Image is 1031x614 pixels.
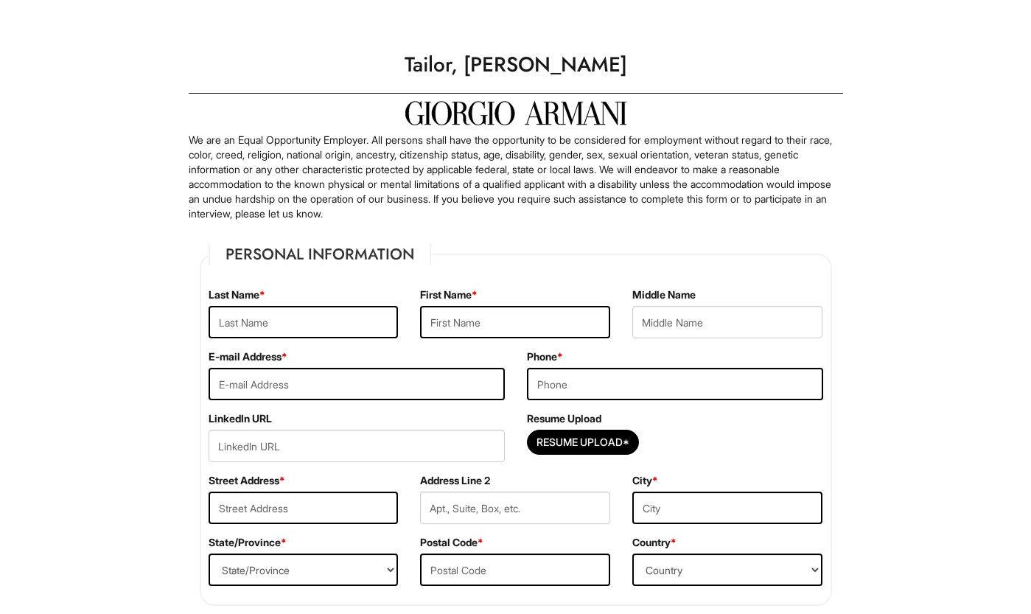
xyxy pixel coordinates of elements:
[420,492,610,524] input: Apt., Suite, Box, etc.
[209,535,287,550] label: State/Province
[209,554,399,586] select: State/Province
[209,411,272,426] label: LinkedIn URL
[209,243,431,265] legend: Personal Information
[181,44,850,86] h1: Tailor, [PERSON_NAME]
[209,368,505,400] input: E-mail Address
[527,430,639,455] button: Resume Upload*Resume Upload*
[632,492,822,524] input: City
[632,287,696,302] label: Middle Name
[209,473,285,488] label: Street Address
[527,368,823,400] input: Phone
[420,554,610,586] input: Postal Code
[209,492,399,524] input: Street Address
[632,473,658,488] label: City
[527,411,601,426] label: Resume Upload
[632,554,822,586] select: Country
[209,306,399,338] input: Last Name
[632,306,822,338] input: Middle Name
[209,430,505,462] input: LinkedIn URL
[420,306,610,338] input: First Name
[420,473,490,488] label: Address Line 2
[209,349,287,364] label: E-mail Address
[527,349,563,364] label: Phone
[209,287,265,302] label: Last Name
[405,101,626,125] img: Giorgio Armani
[420,535,483,550] label: Postal Code
[420,287,478,302] label: First Name
[189,133,843,221] p: We are an Equal Opportunity Employer. All persons shall have the opportunity to be considered for...
[632,535,677,550] label: Country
